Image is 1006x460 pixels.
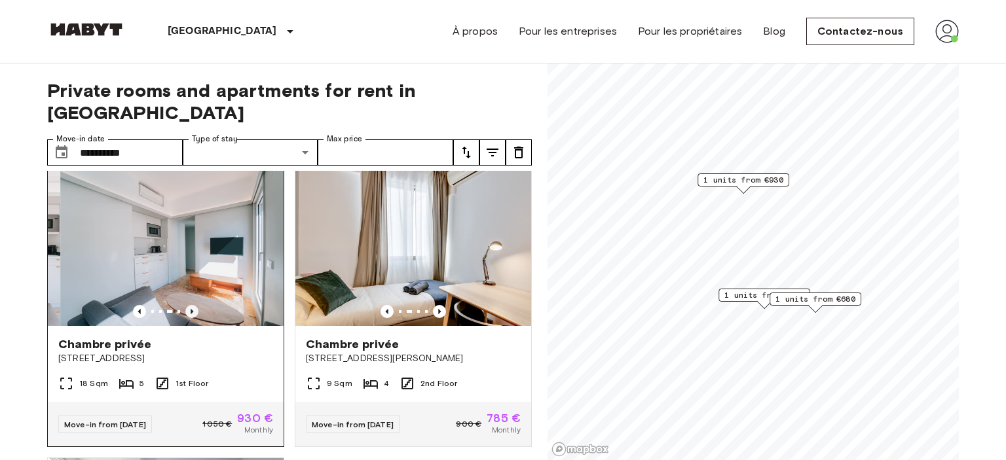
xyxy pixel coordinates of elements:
[724,289,804,301] span: 1 units from €785
[703,174,783,186] span: 1 units from €930
[140,378,144,389] span: 5
[698,173,789,194] div: Map marker
[551,442,609,457] a: Mapbox logo
[185,305,198,318] button: Previous image
[381,305,394,318] button: Previous image
[306,352,521,365] span: [STREET_ADDRESS][PERSON_NAME]
[306,336,399,352] span: Chambre privée
[168,24,277,39] p: [GEOGRAPHIC_DATA]
[806,18,914,45] a: Contactez-nous
[384,378,389,389] span: 4
[492,424,521,436] span: Monthly
[244,424,273,436] span: Monthly
[133,305,146,318] button: Previous image
[58,352,273,365] span: [STREET_ADDRESS]
[79,378,108,389] span: 18 Sqm
[60,169,296,326] img: Marketing picture of unit ES-15-032-001-05H
[47,23,126,36] img: Habyt
[763,24,785,39] a: Blog
[456,418,481,430] span: 900 €
[775,293,855,305] span: 1 units from €680
[453,24,498,39] a: À propos
[64,419,146,429] span: Move-in from [DATE]
[479,139,506,166] button: tune
[433,305,446,318] button: Previous image
[47,79,532,124] span: Private rooms and apartments for rent in [GEOGRAPHIC_DATA]
[47,168,284,447] a: Previous imagePrevious imageChambre privée[STREET_ADDRESS]18 Sqm51st FloorMove-in from [DATE]1 05...
[935,20,959,43] img: avatar
[453,139,479,166] button: tune
[295,168,532,447] a: Previous imagePrevious imageChambre privée[STREET_ADDRESS][PERSON_NAME]9 Sqm42nd FloorMove-in fro...
[295,169,531,326] img: Marketing picture of unit ES-15-018-001-03H
[58,336,151,352] span: Chambre privée
[638,24,742,39] a: Pour les propriétaires
[237,412,273,424] span: 930 €
[192,133,238,145] label: Type of stay
[327,133,362,145] label: Max price
[487,412,521,424] span: 785 €
[56,133,105,145] label: Move-in date
[48,139,75,166] button: Choose date, selected date is 1 Oct 2025
[176,378,208,389] span: 1st Floor
[770,292,861,313] div: Map marker
[519,24,617,39] a: Pour les entreprises
[202,418,232,430] span: 1 050 €
[327,378,352,389] span: 9 Sqm
[506,139,532,166] button: tune
[312,419,394,429] span: Move-in from [DATE]
[420,378,457,389] span: 2nd Floor
[718,289,810,309] div: Map marker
